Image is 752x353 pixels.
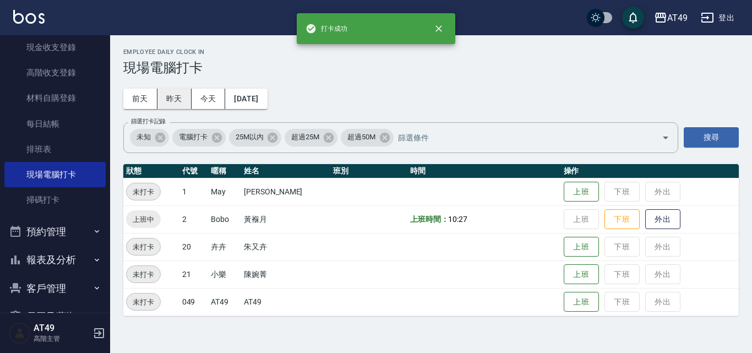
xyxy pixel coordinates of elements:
[395,128,642,147] input: 篩選條件
[241,205,330,233] td: 黃褓月
[13,10,45,24] img: Logo
[130,132,157,143] span: 未知
[208,233,241,260] td: 卉卉
[341,129,394,146] div: 超過50M
[622,7,644,29] button: save
[241,164,330,178] th: 姓名
[657,129,674,146] button: Open
[123,164,179,178] th: 狀態
[4,111,106,137] a: 每日結帳
[208,178,241,205] td: May
[208,205,241,233] td: Bobo
[4,274,106,303] button: 客戶管理
[127,269,160,280] span: 未打卡
[130,129,169,146] div: 未知
[564,264,599,285] button: 上班
[564,182,599,202] button: 上班
[127,241,160,253] span: 未打卡
[179,288,209,316] td: 049
[229,129,282,146] div: 25M以內
[208,288,241,316] td: AT49
[696,8,739,28] button: 登出
[667,11,688,25] div: AT49
[241,233,330,260] td: 朱又卉
[123,48,739,56] h2: Employee Daily Clock In
[650,7,692,29] button: AT49
[131,117,166,126] label: 篩選打卡記錄
[306,23,347,34] span: 打卡成功
[241,260,330,288] td: 陳婉菁
[4,187,106,213] a: 掃碼打卡
[34,323,90,334] h5: AT49
[179,164,209,178] th: 代號
[229,132,270,143] span: 25M以內
[208,164,241,178] th: 暱稱
[604,209,640,230] button: 下班
[4,218,106,246] button: 預約管理
[341,132,382,143] span: 超過50M
[179,260,209,288] td: 21
[127,296,160,308] span: 未打卡
[561,164,739,178] th: 操作
[448,215,467,224] span: 10:27
[34,334,90,344] p: 高階主管
[179,178,209,205] td: 1
[427,17,451,41] button: close
[4,60,106,85] a: 高階收支登錄
[645,209,680,230] button: 外出
[564,237,599,257] button: 上班
[172,132,214,143] span: 電腦打卡
[4,35,106,60] a: 現金收支登錄
[192,89,226,109] button: 今天
[241,288,330,316] td: AT49
[208,260,241,288] td: 小樂
[179,205,209,233] td: 2
[4,85,106,111] a: 材料自購登錄
[407,164,561,178] th: 時間
[225,89,267,109] button: [DATE]
[4,246,106,274] button: 報表及分析
[410,215,449,224] b: 上班時間：
[241,178,330,205] td: [PERSON_NAME]
[285,129,337,146] div: 超過25M
[9,322,31,344] img: Person
[127,186,160,198] span: 未打卡
[4,137,106,162] a: 排班表
[684,127,739,148] button: 搜尋
[285,132,326,143] span: 超過25M
[4,162,106,187] a: 現場電腦打卡
[564,292,599,312] button: 上班
[4,302,106,331] button: 員工及薪資
[123,60,739,75] h3: 現場電腦打卡
[157,89,192,109] button: 昨天
[172,129,226,146] div: 電腦打卡
[123,89,157,109] button: 前天
[179,233,209,260] td: 20
[330,164,407,178] th: 班別
[126,214,161,225] span: 上班中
